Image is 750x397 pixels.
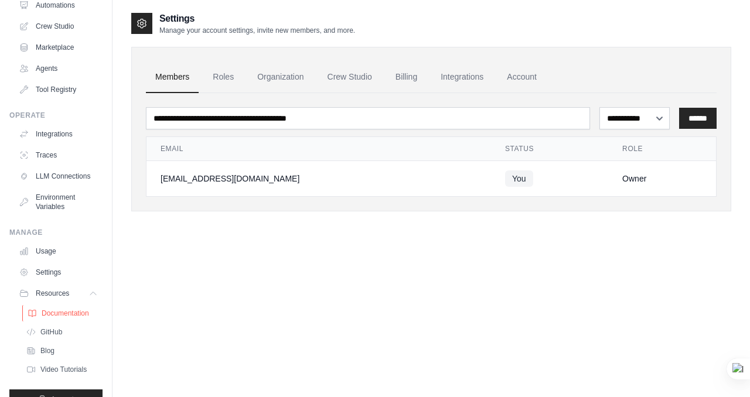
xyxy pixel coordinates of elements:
[161,173,477,184] div: [EMAIL_ADDRESS][DOMAIN_NAME]
[14,263,103,282] a: Settings
[386,61,427,93] a: Billing
[40,365,87,374] span: Video Tutorials
[9,228,103,237] div: Manage
[9,111,103,120] div: Operate
[21,343,103,359] a: Blog
[40,327,62,337] span: GitHub
[14,17,103,36] a: Crew Studio
[14,125,103,143] a: Integrations
[14,80,103,99] a: Tool Registry
[14,284,103,303] button: Resources
[36,289,69,298] span: Resources
[608,137,716,161] th: Role
[14,242,103,261] a: Usage
[146,61,199,93] a: Members
[159,12,355,26] h2: Settings
[21,361,103,378] a: Video Tutorials
[159,26,355,35] p: Manage your account settings, invite new members, and more.
[14,167,103,186] a: LLM Connections
[22,305,104,321] a: Documentation
[42,309,89,318] span: Documentation
[21,324,103,340] a: GitHub
[203,61,243,93] a: Roles
[497,61,546,93] a: Account
[14,146,103,165] a: Traces
[146,137,491,161] th: Email
[248,61,313,93] a: Organization
[622,173,702,184] div: Owner
[14,188,103,216] a: Environment Variables
[40,346,54,355] span: Blog
[14,38,103,57] a: Marketplace
[431,61,493,93] a: Integrations
[318,61,381,93] a: Crew Studio
[14,59,103,78] a: Agents
[491,137,608,161] th: Status
[505,170,533,187] span: You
